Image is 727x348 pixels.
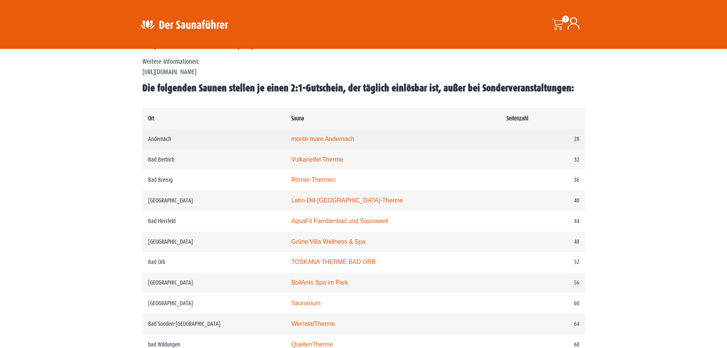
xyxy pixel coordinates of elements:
[142,231,286,252] td: [GEOGRAPHIC_DATA]
[142,211,286,231] td: Bad Hersfeld
[291,156,343,163] a: Vulkaneifel Therme
[562,16,569,23] span: 0
[291,320,335,327] a: WerratalTherme
[501,149,585,170] td: 32
[501,293,585,314] td: 60
[501,272,585,293] td: 56
[291,238,365,245] a: Grüne Villa Wellness & Spa
[291,279,348,286] a: BollAnts Spa im Park
[501,314,585,334] td: 64
[291,197,403,204] a: Lahn-Dill-[GEOGRAPHIC_DATA]-Therme
[291,341,333,348] a: QuellenTherme
[142,252,286,272] td: Bad Orb
[142,149,286,170] td: Bad Bertrich
[291,176,335,183] a: Römer-Thermen
[506,115,528,121] strong: Seitenzahl
[291,136,354,142] a: monte mare Andernach
[291,218,388,224] a: AquaFit Familienbad und Saunawelt
[291,115,304,121] strong: Sauna
[501,190,585,211] td: 40
[501,252,585,272] td: 52
[142,83,574,94] span: Die folgenden Saunen stellen je einen 2:1-Gutschein, der täglich einlösbar ist, außer bei Sonderv...
[142,190,286,211] td: [GEOGRAPHIC_DATA]
[142,170,286,190] td: Bad Breisig
[142,57,585,77] p: Weitere Informationen: [URL][DOMAIN_NAME]
[142,314,286,334] td: Bad Sooden-[GEOGRAPHIC_DATA]
[142,129,286,149] td: Andernach
[501,211,585,231] td: 44
[291,259,376,265] a: TOSKANA THERME BAD ORB
[148,115,154,121] strong: Ort
[142,293,286,314] td: [GEOGRAPHIC_DATA]
[501,170,585,190] td: 36
[501,231,585,252] td: 48
[291,300,321,306] a: Saunarium
[501,129,585,149] td: 28
[142,272,286,293] td: [GEOGRAPHIC_DATA]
